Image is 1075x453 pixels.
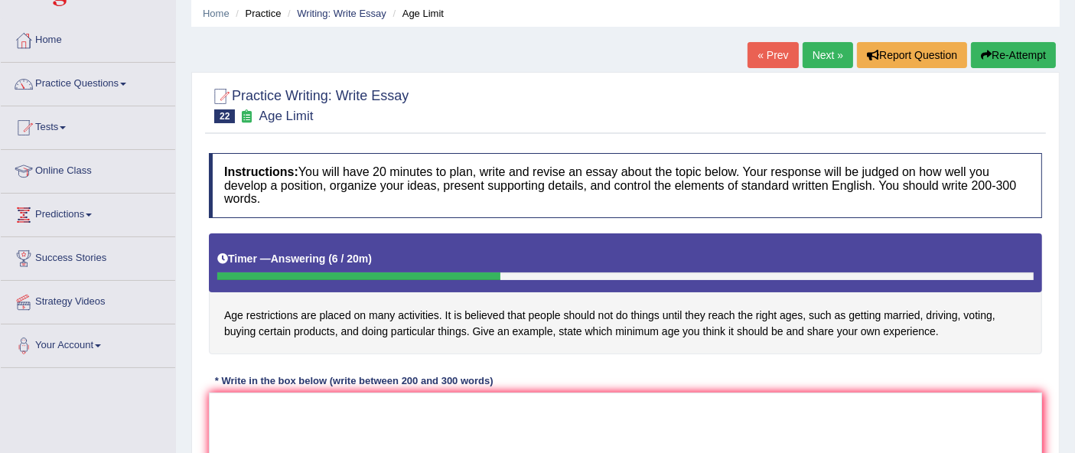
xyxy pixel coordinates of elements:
[224,165,298,178] b: Instructions:
[389,6,444,21] li: Age Limit
[1,106,175,145] a: Tests
[232,6,281,21] li: Practice
[857,42,967,68] button: Report Question
[328,253,332,265] b: (
[1,281,175,319] a: Strategy Videos
[259,109,314,123] small: Age Limit
[971,42,1056,68] button: Re-Attempt
[332,253,368,265] b: 6 / 20m
[1,194,175,232] a: Predictions
[297,8,386,19] a: Writing: Write Essay
[748,42,798,68] a: « Prev
[271,253,326,265] b: Answering
[368,253,372,265] b: )
[803,42,853,68] a: Next »
[239,109,255,124] small: Exam occurring question
[214,109,235,123] span: 22
[209,153,1042,218] h4: You will have 20 minutes to plan, write and revise an essay about the topic below. Your response ...
[203,8,230,19] a: Home
[1,19,175,57] a: Home
[209,373,499,388] div: * Write in the box below (write between 200 and 300 words)
[1,150,175,188] a: Online Class
[1,63,175,101] a: Practice Questions
[217,253,372,265] h5: Timer —
[209,233,1042,355] h4: Age restrictions are placed on many activities. It is believed that people should not do things u...
[209,85,409,123] h2: Practice Writing: Write Essay
[1,237,175,275] a: Success Stories
[1,324,175,363] a: Your Account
